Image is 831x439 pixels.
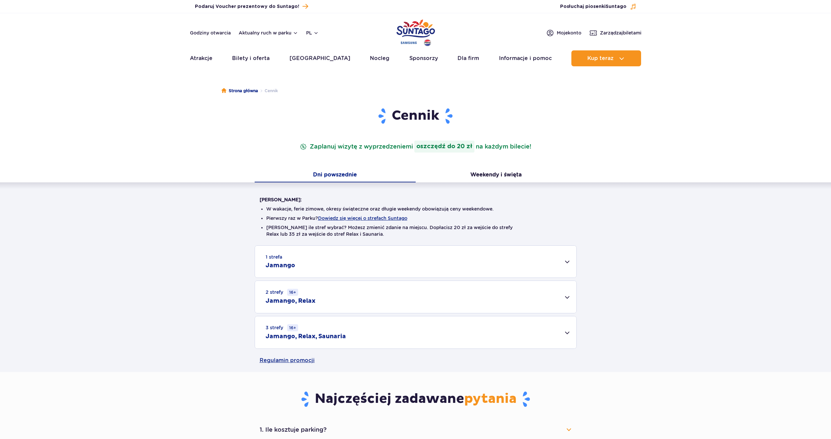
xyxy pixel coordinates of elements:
span: pytania [464,391,517,407]
button: Weekendy i święta [416,168,577,182]
a: Regulamin promocji [260,349,572,372]
span: Podaruj Voucher prezentowy do Suntago! [195,3,299,10]
a: Mojekonto [546,29,581,37]
a: Godziny otwarcia [190,30,231,36]
button: Dowiedz się więcej o strefach Suntago [318,216,407,221]
a: Sponsorzy [409,50,438,66]
strong: oszczędź do 20 zł [414,141,474,153]
span: Suntago [606,4,626,9]
a: Bilety i oferta [232,50,270,66]
small: 16+ [287,324,298,331]
button: 1. Ile kosztuje parking? [260,422,572,437]
h2: Jamango, Relax, Saunaria [266,333,346,341]
button: Kup teraz [571,50,641,66]
a: Park of Poland [396,17,435,47]
a: [GEOGRAPHIC_DATA] [290,50,350,66]
a: Strona główna [221,88,258,94]
li: Pierwszy raz w Parku? [266,215,565,221]
li: W wakacje, ferie zimowe, okresy świąteczne oraz długie weekendy obowiązują ceny weekendowe. [266,206,565,212]
a: Informacje i pomoc [499,50,552,66]
span: Posłuchaj piosenki [560,3,626,10]
span: Moje konto [557,30,581,36]
button: Dni powszednie [255,168,416,182]
small: 2 strefy [266,289,298,296]
li: [PERSON_NAME] ile stref wybrać? Możesz zmienić zdanie na miejscu. Dopłacisz 20 zł za wejście do s... [266,224,565,237]
a: Dla firm [457,50,479,66]
h3: Najczęściej zadawane [260,391,572,408]
p: Zaplanuj wizytę z wyprzedzeniem na każdym bilecie! [298,141,533,153]
small: 16+ [287,289,298,296]
li: Cennik [258,88,278,94]
span: Zarządzaj biletami [600,30,641,36]
a: Zarządzajbiletami [589,29,641,37]
a: Atrakcje [190,50,212,66]
button: Aktualny ruch w parku [239,30,298,35]
small: 3 strefy [266,324,298,331]
small: 1 strefa [266,254,282,260]
strong: [PERSON_NAME]: [260,197,302,202]
button: pl [306,30,319,36]
h1: Cennik [260,107,572,125]
button: Posłuchaj piosenkiSuntago [560,3,636,10]
a: Podaruj Voucher prezentowy do Suntago! [195,2,308,11]
h2: Jamango [266,262,295,270]
h2: Jamango, Relax [266,297,315,305]
a: Nocleg [370,50,389,66]
span: Kup teraz [587,55,614,61]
